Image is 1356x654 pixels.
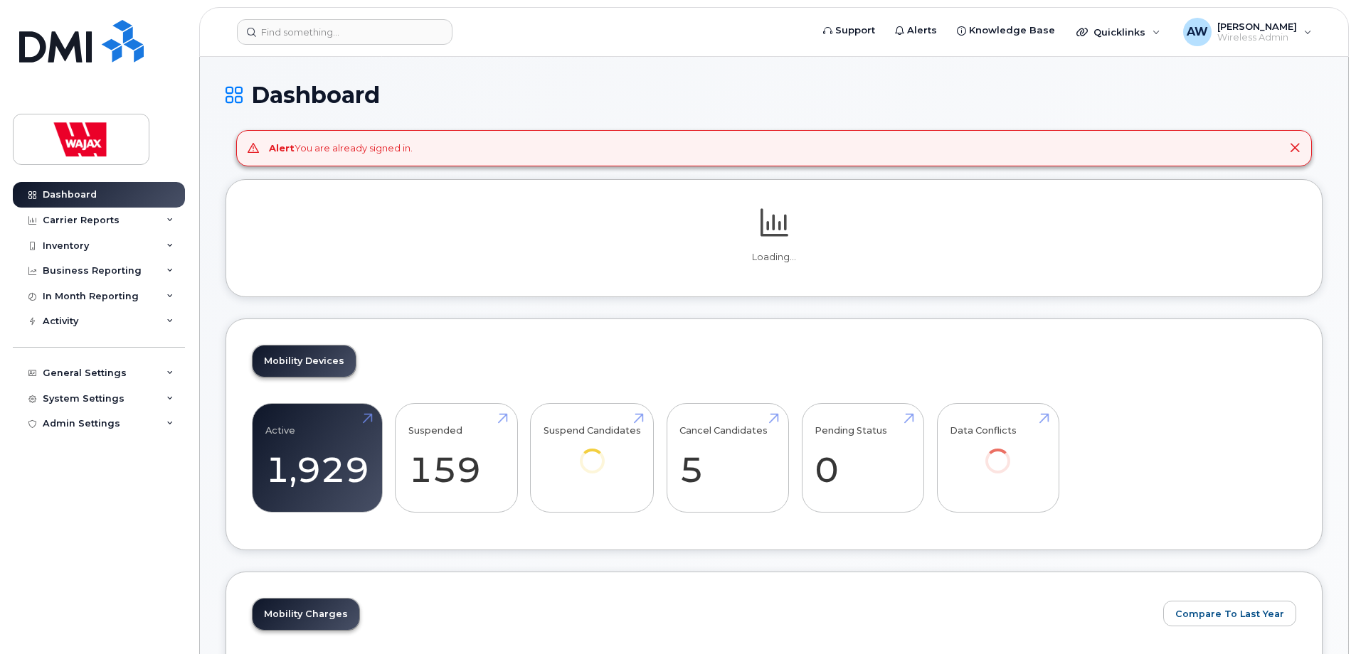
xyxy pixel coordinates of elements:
[815,411,911,505] a: Pending Status 0
[252,251,1296,264] p: Loading...
[226,82,1323,107] h1: Dashboard
[265,411,369,505] a: Active 1,929
[950,411,1046,493] a: Data Conflicts
[1163,601,1296,626] button: Compare To Last Year
[544,411,641,493] a: Suspend Candidates
[253,345,356,377] a: Mobility Devices
[679,411,775,505] a: Cancel Candidates 5
[253,599,359,630] a: Mobility Charges
[1175,607,1284,621] span: Compare To Last Year
[269,141,413,155] div: You are already signed in.
[269,142,295,154] strong: Alert
[408,411,504,505] a: Suspended 159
